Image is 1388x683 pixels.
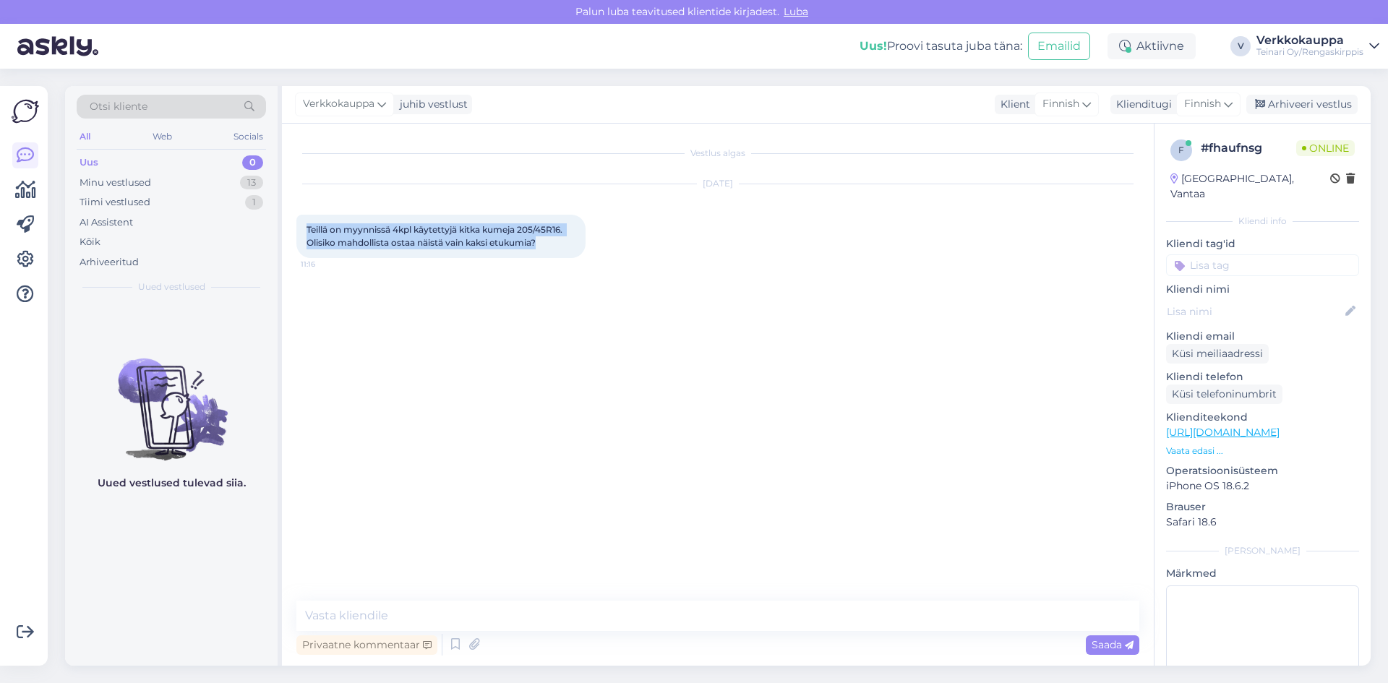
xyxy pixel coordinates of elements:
p: Kliendi telefon [1166,369,1359,385]
div: Klient [995,97,1030,112]
div: juhib vestlust [394,97,468,112]
a: VerkkokauppaTeinari Oy/Rengaskirppis [1256,35,1379,58]
div: Arhiveeritud [80,255,139,270]
span: Verkkokauppa [303,96,374,112]
div: # fhaufnsg [1201,139,1296,157]
input: Lisa tag [1166,254,1359,276]
div: Küsi meiliaadressi [1166,344,1269,364]
div: [DATE] [296,177,1139,190]
b: Uus! [860,39,887,53]
p: Kliendi email [1166,329,1359,344]
span: Online [1296,140,1355,156]
span: Luba [779,5,813,18]
div: 0 [242,155,263,170]
p: Brauser [1166,499,1359,515]
div: AI Assistent [80,215,133,230]
div: Proovi tasuta juba täna: [860,38,1022,55]
div: Socials [231,127,266,146]
div: Uus [80,155,98,170]
div: All [77,127,93,146]
div: [GEOGRAPHIC_DATA], Vantaa [1170,171,1330,202]
div: Küsi telefoninumbrit [1166,385,1282,404]
span: Otsi kliente [90,99,147,114]
span: Saada [1092,638,1134,651]
div: V [1230,36,1251,56]
span: f [1178,145,1184,155]
div: Minu vestlused [80,176,151,190]
p: Operatsioonisüsteem [1166,463,1359,478]
p: Safari 18.6 [1166,515,1359,530]
span: Finnish [1042,96,1079,112]
p: Märkmed [1166,566,1359,581]
button: Emailid [1028,33,1090,60]
span: Finnish [1184,96,1221,112]
a: [URL][DOMAIN_NAME] [1166,426,1280,439]
div: Tiimi vestlused [80,195,150,210]
div: Web [150,127,175,146]
div: Klienditugi [1110,97,1172,112]
div: 1 [245,195,263,210]
div: Verkkokauppa [1256,35,1363,46]
div: [PERSON_NAME] [1166,544,1359,557]
div: Teinari Oy/Rengaskirppis [1256,46,1363,58]
span: 11:16 [301,259,355,270]
div: 13 [240,176,263,190]
span: Teillä on myynnissä 4kpl käytettyjä kitka kumeja 205/45R16. Olisiko mahdollista ostaa näistä vain... [307,224,565,248]
p: Kliendi tag'id [1166,236,1359,252]
img: Askly Logo [12,98,39,125]
img: No chats [65,332,278,463]
p: Uued vestlused tulevad siia. [98,476,246,491]
div: Kliendi info [1166,215,1359,228]
input: Lisa nimi [1167,304,1342,319]
div: Vestlus algas [296,147,1139,160]
p: Klienditeekond [1166,410,1359,425]
div: Kõik [80,235,100,249]
p: Vaata edasi ... [1166,444,1359,458]
div: Arhiveeri vestlus [1246,95,1358,114]
div: Aktiivne [1108,33,1196,59]
span: Uued vestlused [138,280,205,293]
p: iPhone OS 18.6.2 [1166,478,1359,494]
p: Kliendi nimi [1166,282,1359,297]
div: Privaatne kommentaar [296,635,437,655]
